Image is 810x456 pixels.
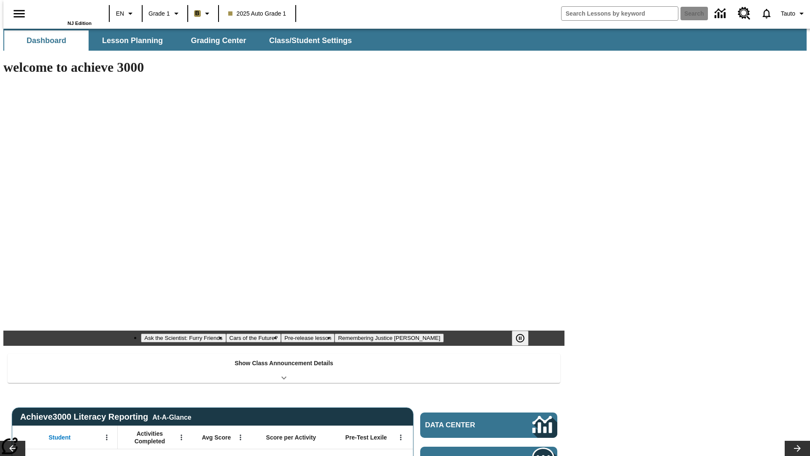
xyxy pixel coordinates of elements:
[37,3,92,26] div: Home
[226,334,281,342] button: Slide 2 Cars of the Future?
[335,334,443,342] button: Slide 4 Remembering Justice O'Connor
[37,4,92,21] a: Home
[425,421,504,429] span: Data Center
[420,413,557,438] a: Data Center
[116,9,124,18] span: EN
[67,21,92,26] span: NJ Edition
[122,430,178,445] span: Activities Completed
[7,1,32,26] button: Open side menu
[175,431,188,444] button: Open Menu
[281,334,335,342] button: Slide 3 Pre-release lesson
[785,441,810,456] button: Lesson carousel, Next
[262,30,359,51] button: Class/Student Settings
[346,434,387,441] span: Pre-Test Lexile
[3,29,807,51] div: SubNavbar
[49,434,70,441] span: Student
[228,9,286,18] span: 2025 Auto Grade 1
[195,8,200,19] span: B
[266,434,316,441] span: Score per Activity
[234,431,247,444] button: Open Menu
[710,2,733,25] a: Data Center
[733,2,756,25] a: Resource Center, Will open in new tab
[148,9,170,18] span: Grade 1
[3,60,564,75] h1: welcome to achieve 3000
[191,6,216,21] button: Boost Class color is light brown. Change class color
[512,331,537,346] div: Pause
[152,412,191,421] div: At-A-Glance
[235,359,333,368] p: Show Class Announcement Details
[512,331,529,346] button: Pause
[176,30,261,51] button: Grading Center
[141,334,226,342] button: Slide 1 Ask the Scientist: Furry Friends
[4,30,89,51] button: Dashboard
[778,6,810,21] button: Profile/Settings
[112,6,139,21] button: Language: EN, Select a language
[3,30,359,51] div: SubNavbar
[145,6,185,21] button: Grade: Grade 1, Select a grade
[8,354,560,383] div: Show Class Announcement Details
[202,434,231,441] span: Avg Score
[20,412,192,422] span: Achieve3000 Literacy Reporting
[756,3,778,24] a: Notifications
[562,7,678,20] input: search field
[100,431,113,444] button: Open Menu
[781,9,795,18] span: Tauto
[394,431,407,444] button: Open Menu
[90,30,175,51] button: Lesson Planning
